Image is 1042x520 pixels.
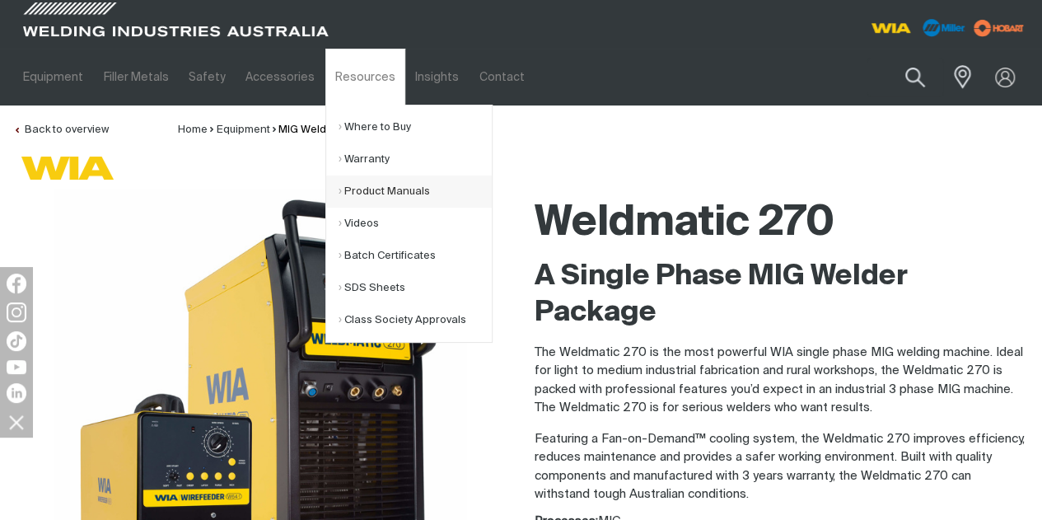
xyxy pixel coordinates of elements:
a: MIG Welders [278,124,343,135]
a: Back to overview [13,124,109,135]
a: Batch Certificates [339,240,492,272]
a: SDS Sheets [339,272,492,304]
img: Instagram [7,302,26,322]
input: Product name or item number... [867,58,943,96]
h2: A Single Phase MIG Welder Package [535,259,1030,331]
nav: Breadcrumb [178,122,343,138]
a: Insights [405,49,469,105]
img: miller [969,16,1029,40]
a: Filler Metals [93,49,178,105]
h1: Weldmatic 270 [535,197,1030,251]
p: Featuring a Fan-on-Demand™ cooling system, the Weldmatic 270 improves efficiency, reduces mainten... [535,430,1030,504]
ul: Resources Submenu [325,105,493,343]
img: Facebook [7,274,26,293]
a: Where to Buy [339,111,492,143]
a: Warranty [339,143,492,176]
button: Search products [887,58,943,96]
a: Equipment [13,49,93,105]
a: Product Manuals [339,176,492,208]
a: Accessories [236,49,325,105]
img: TikTok [7,331,26,351]
a: Class Society Approvals [339,304,492,336]
a: Contact [469,49,534,105]
a: Safety [179,49,236,105]
a: Videos [339,208,492,240]
a: Resources [325,49,405,105]
img: hide socials [2,408,30,436]
img: LinkedIn [7,383,26,403]
p: The Weldmatic 270 is the most powerful WIA single phase MIG welding machine. Ideal for light to m... [535,344,1030,418]
img: YouTube [7,360,26,374]
nav: Main [13,49,775,105]
a: Home [178,124,208,135]
a: Equipment [217,124,270,135]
